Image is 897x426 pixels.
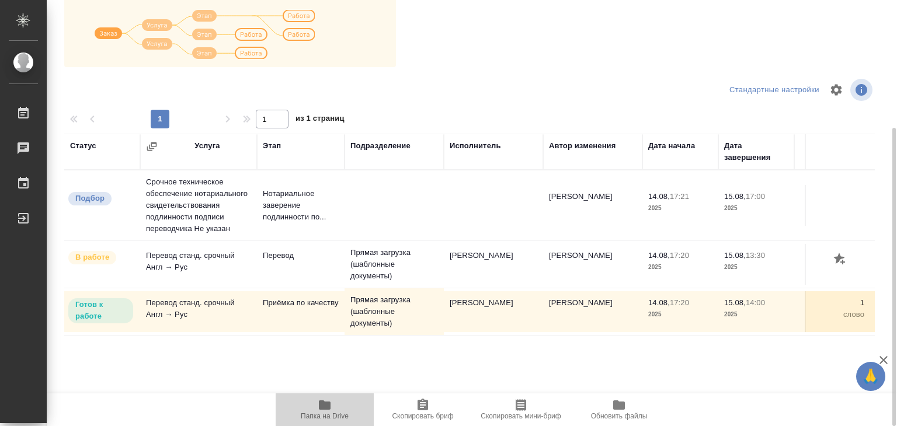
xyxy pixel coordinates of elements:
[75,299,126,322] p: Готов к работе
[746,251,765,260] p: 13:30
[295,111,345,128] span: из 1 страниц
[263,250,339,261] p: Перевод
[670,298,689,307] p: 17:20
[724,261,788,273] p: 2025
[800,250,864,261] p: 1
[648,298,670,307] p: 14.08,
[726,81,822,99] div: split button
[263,297,339,309] p: Приёмка по качеству
[724,309,788,320] p: 2025
[746,192,765,201] p: 17:00
[75,193,105,204] p: Подбор
[850,79,875,101] span: Посмотреть информацию
[800,309,864,320] p: слово
[543,244,642,285] td: [PERSON_NAME]
[543,185,642,226] td: [PERSON_NAME]
[800,202,864,214] p: док.
[140,244,257,285] td: Перевод станд. срочный Англ → Рус
[746,298,765,307] p: 14:00
[146,141,158,152] button: Сгруппировать
[648,309,712,320] p: 2025
[276,393,374,426] button: Папка на Drive
[374,393,472,426] button: Скопировать бриф
[724,192,746,201] p: 15.08,
[724,202,788,214] p: 2025
[194,140,220,152] div: Услуга
[648,202,712,214] p: 2025
[543,291,642,332] td: [PERSON_NAME]
[670,192,689,201] p: 17:21
[724,251,746,260] p: 15.08,
[830,250,850,270] button: Добавить оценку
[800,261,864,273] p: слово
[263,188,339,223] p: Нотариальное заверение подлинности по...
[724,298,746,307] p: 15.08,
[345,288,444,335] td: Прямая загрузка (шаблонные документы)
[444,244,543,285] td: [PERSON_NAME]
[856,362,885,391] button: 🙏
[670,251,689,260] p: 17:20
[392,412,453,420] span: Скопировать бриф
[800,297,864,309] p: 1
[549,140,616,152] div: Автор изменения
[301,412,349,420] span: Папка на Drive
[648,140,695,152] div: Дата начала
[724,140,788,163] div: Дата завершения
[648,261,712,273] p: 2025
[481,412,561,420] span: Скопировать мини-бриф
[350,140,411,152] div: Подразделение
[861,364,881,389] span: 🙏
[472,393,570,426] button: Скопировать мини-бриф
[140,291,257,332] td: Перевод станд. срочный Англ → Рус
[345,241,444,288] td: Прямая загрузка (шаблонные документы)
[263,140,281,152] div: Этап
[75,252,109,263] p: В работе
[591,412,648,420] span: Обновить файлы
[70,140,96,152] div: Статус
[450,140,501,152] div: Исполнитель
[444,291,543,332] td: [PERSON_NAME]
[800,191,864,202] p: 0
[822,76,850,104] span: Настроить таблицу
[648,251,670,260] p: 14.08,
[570,393,668,426] button: Обновить файлы
[648,192,670,201] p: 14.08,
[140,170,257,240] td: Срочное техническое обеспечение нотариального свидетельствования подлинности подписи переводчика ...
